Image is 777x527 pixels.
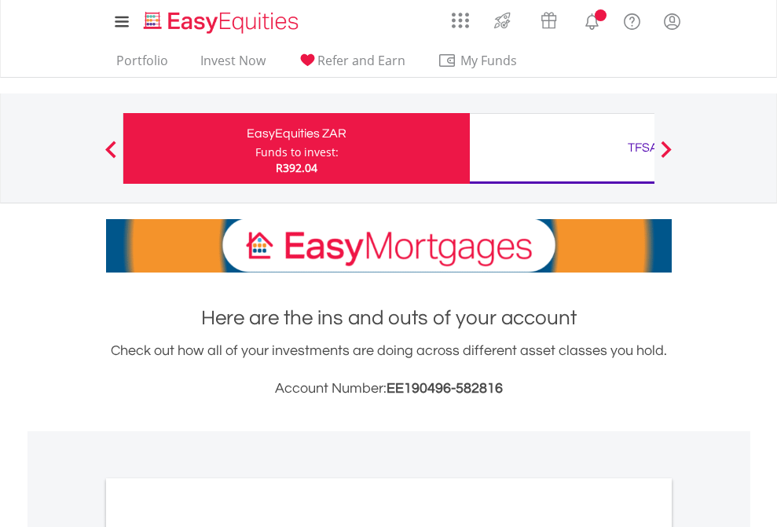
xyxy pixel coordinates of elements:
[106,340,672,400] div: Check out how all of your investments are doing across different asset classes you hold.
[255,145,339,160] div: Funds to invest:
[291,53,412,77] a: Refer and Earn
[612,4,652,35] a: FAQ's and Support
[106,304,672,332] h1: Here are the ins and outs of your account
[438,50,541,71] span: My Funds
[110,53,174,77] a: Portfolio
[452,12,469,29] img: grid-menu-icon.svg
[572,4,612,35] a: Notifications
[536,8,562,33] img: vouchers-v2.svg
[652,4,692,38] a: My Profile
[317,52,405,69] span: Refer and Earn
[526,4,572,33] a: Vouchers
[651,148,682,164] button: Next
[489,8,515,33] img: thrive-v2.svg
[137,4,305,35] a: Home page
[95,148,126,164] button: Previous
[106,219,672,273] img: EasyMortage Promotion Banner
[387,381,503,396] span: EE190496-582816
[194,53,272,77] a: Invest Now
[276,160,317,175] span: R392.04
[141,9,305,35] img: EasyEquities_Logo.png
[442,4,479,29] a: AppsGrid
[133,123,460,145] div: EasyEquities ZAR
[106,378,672,400] h3: Account Number:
